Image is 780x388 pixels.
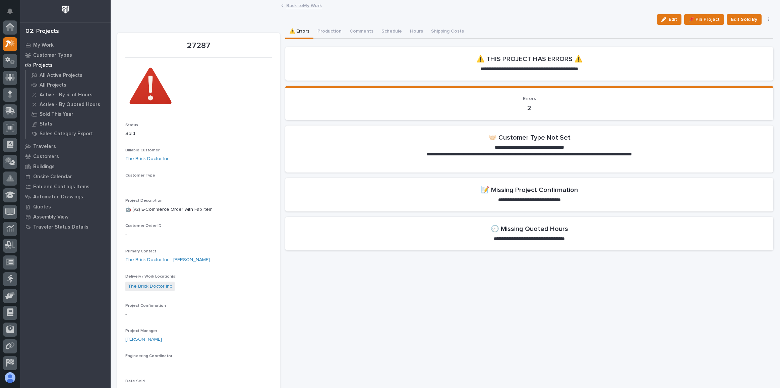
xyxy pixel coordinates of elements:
p: - [125,311,272,318]
p: Customer Types [33,52,72,58]
p: Sold This Year [40,111,73,117]
span: Billable Customer [125,148,160,152]
span: Project Manager [125,329,157,333]
a: Travelers [20,141,111,151]
h2: 📝 Missing Project Confirmation [481,186,578,194]
button: Edit [657,14,681,25]
p: Active - By % of Hours [40,92,93,98]
button: Schedule [377,25,406,39]
span: Engineering Coordinator [125,354,172,358]
a: My Work [20,40,111,50]
p: - [125,231,272,238]
a: Active - By % of Hours [26,90,111,99]
p: Quotes [33,204,51,210]
p: Assembly View [33,214,68,220]
span: Customer Order ID [125,224,162,228]
span: Errors [523,96,536,101]
a: Active - By Quoted Hours [26,100,111,109]
span: Status [125,123,138,127]
button: ⚠️ Errors [285,25,313,39]
p: Sold [125,130,272,137]
a: The Brick Doctor Inc - [PERSON_NAME] [125,256,210,263]
p: 27287 [125,41,272,51]
p: All Projects [40,82,66,88]
a: Quotes [20,202,111,212]
p: Buildings [33,164,55,170]
span: Date Sold [125,379,145,383]
div: Notifications [8,8,17,19]
p: Travelers [33,144,56,150]
a: Onsite Calendar [20,172,111,182]
p: Fab and Coatings Items [33,184,89,190]
a: Buildings [20,161,111,172]
h2: 🤝🏻 Customer Type Not Set [488,134,571,142]
p: Customers [33,154,59,160]
a: Projects [20,60,111,70]
div: 02. Projects [25,28,59,35]
span: Delivery / Work Location(s) [125,275,177,279]
h2: ⚠️ THIS PROJECT HAS ERRORS ⚠️ [476,55,583,63]
p: Sales Category Export [40,131,93,137]
a: The Brick Doctor Inc [128,283,172,290]
p: 🤖 (v2) E-Commerce Order with Fab Item [125,206,272,213]
span: Primary Contact [125,249,156,253]
button: Shipping Costs [427,25,468,39]
a: Back toMy Work [286,1,322,9]
a: [PERSON_NAME] [125,336,162,343]
p: Traveler Status Details [33,224,88,230]
button: 📌 Pin Project [684,14,724,25]
a: All Projects [26,80,111,90]
a: Sales Category Export [26,129,111,138]
p: Stats [40,121,52,127]
a: Sold This Year [26,109,111,119]
img: Workspace Logo [59,3,72,16]
span: 📌 Pin Project [688,15,720,23]
a: The Brick Doctor Inc [125,155,169,162]
a: Customer Types [20,50,111,60]
p: 2 [293,104,765,112]
p: Automated Drawings [33,194,83,200]
span: Edit Sold By [731,15,757,23]
p: Projects [33,62,53,68]
button: Production [313,25,346,39]
button: users-avatar [3,371,17,385]
button: Edit Sold By [727,14,762,25]
img: lBjMDqh1kimh5rbiCIX0bABaMmooBaR5RLIuh3M0r6o [125,62,176,112]
span: Edit [669,16,677,22]
span: Customer Type [125,174,155,178]
p: My Work [33,42,54,48]
p: All Active Projects [40,72,82,79]
button: Comments [346,25,377,39]
a: Automated Drawings [20,192,111,202]
p: - [125,361,272,369]
span: Project Confirmation [125,304,166,308]
a: Customers [20,151,111,161]
h2: 🕗 Missing Quoted Hours [491,225,568,233]
a: Stats [26,119,111,129]
span: Project Description [125,199,163,203]
p: Onsite Calendar [33,174,72,180]
a: Assembly View [20,212,111,222]
button: Notifications [3,4,17,18]
p: Active - By Quoted Hours [40,102,100,108]
button: Hours [406,25,427,39]
a: Traveler Status Details [20,222,111,232]
a: All Active Projects [26,70,111,80]
a: Fab and Coatings Items [20,182,111,192]
p: - [125,181,272,188]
